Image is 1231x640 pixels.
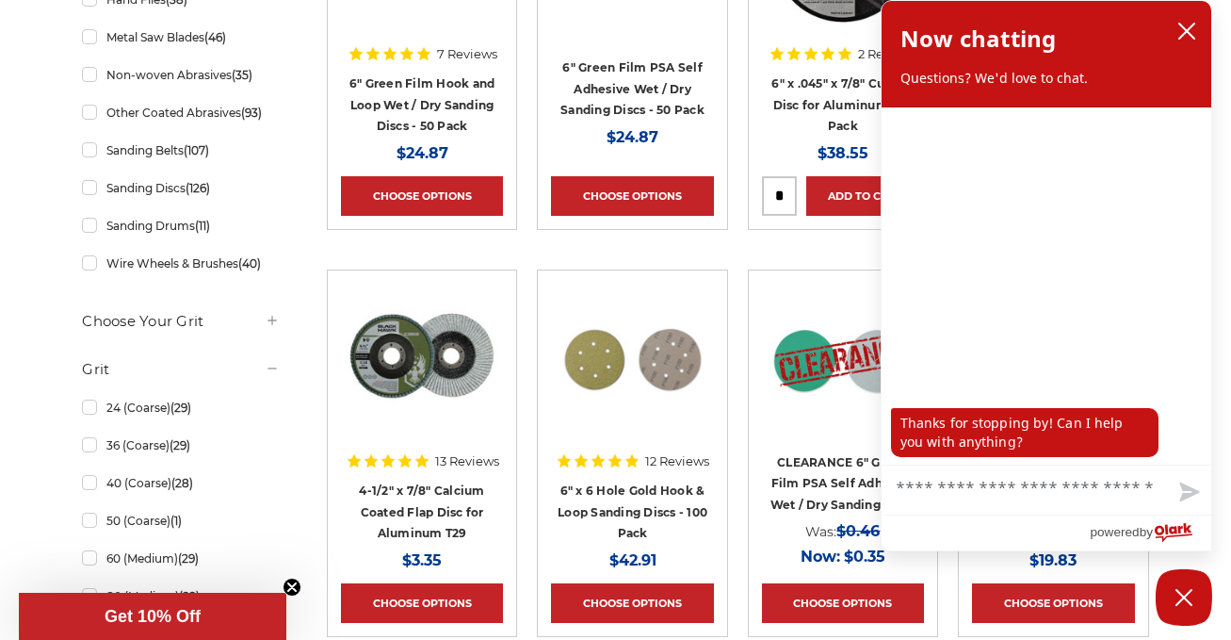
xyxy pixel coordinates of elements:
span: (29) [170,438,190,452]
a: 40 (Coarse) [82,467,280,500]
span: (35) [232,68,252,82]
h5: Grit [82,358,280,381]
a: Other Coated Abrasives [82,96,280,129]
a: Choose Options [972,583,1134,623]
a: Sanding Discs [82,172,280,205]
a: 6" Green Film PSA Self Adhesive Wet / Dry Sanding Discs - 50 Pack [560,60,705,117]
a: 24 (Coarse) [82,391,280,424]
span: (29) [179,589,200,603]
a: CLEARANCE 6" Green Film PSA Self Adhesive Wet / Dry Sanding Discs [770,455,916,512]
a: 50 (Coarse) [82,504,280,537]
img: BHA 4-1/2 Inch Flap Disc for Aluminum [347,284,497,435]
a: Add to Cart [806,176,924,216]
h5: Choose Your Grit [82,310,280,333]
a: 6" x .045" x 7/8" Cutting Disc for Aluminum - 25 Pack [771,76,914,133]
span: Now: [801,548,840,566]
span: 2 Reviews [858,48,917,60]
button: Send message [1164,471,1211,515]
span: (29) [170,401,191,415]
a: Metal Saw Blades [82,21,280,54]
span: (93) [241,106,262,120]
span: (29) [178,551,199,566]
span: $24.87 [397,144,448,162]
a: 4-1/2" x 7/8" Calcium Coated Flap Disc for Aluminum T29 [359,484,484,540]
span: (28) [171,476,193,490]
div: Was: [762,518,924,544]
span: 7 Reviews [437,48,497,60]
a: Wire Wheels & Brushes [82,247,280,280]
a: 60 (Medium) [82,542,280,575]
span: 13 Reviews [435,455,499,468]
a: Sanding Belts [82,134,280,167]
div: Get 10% OffClose teaser [19,593,286,640]
span: 12 Reviews [645,455,709,468]
a: Choose Options [551,583,713,623]
a: 6" x 6 Hole Gold Hook & Loop Sanding Discs - 100 Pack [558,484,707,540]
button: close chatbox [1172,17,1202,45]
a: CLEARANCE 6" Green Film PSA Self Adhesive Wet / Dry Sanding Discs [762,284,924,446]
span: $0.46 [836,522,880,540]
span: $24.87 [607,128,658,146]
span: Get 10% Off [105,607,201,626]
button: Close Chatbox [1156,569,1212,626]
span: (46) [204,30,226,44]
h2: Now chatting [900,20,1056,57]
a: Choose Options [341,583,503,623]
a: Sanding Drums [82,209,280,242]
span: (40) [238,256,261,271]
p: Thanks for stopping by! Can I help you with anything? [891,408,1158,457]
img: 6 inch 6 hole hook and loop sanding disc [558,284,708,435]
a: Choose Options [341,176,503,216]
span: $0.35 [844,548,885,566]
span: (107) [184,143,209,157]
span: $3.35 [402,551,442,569]
button: Close teaser [283,578,301,597]
a: 36 (Coarse) [82,429,280,462]
span: $42.91 [609,551,656,569]
a: Powered by Olark [1090,516,1211,550]
a: Non-woven Abrasives [82,58,280,91]
a: 80 (Medium) [82,580,280,613]
span: $38.55 [818,144,868,162]
span: (11) [195,219,210,233]
span: by [1140,520,1153,544]
img: CLEARANCE 6" Green Film PSA Self Adhesive Wet / Dry Sanding Discs [768,284,918,435]
a: 6" Green Film Hook and Loop Wet / Dry Sanding Discs - 50 Pack [349,76,495,133]
p: Questions? We'd love to chat. [900,69,1192,88]
span: $19.83 [1029,551,1077,569]
a: 6 inch 6 hole hook and loop sanding disc [551,284,713,446]
a: Choose Options [551,176,713,216]
a: Choose Options [762,583,924,623]
span: powered [1090,520,1139,544]
span: (1) [170,514,182,528]
a: BHA 4-1/2 Inch Flap Disc for Aluminum [341,284,503,446]
div: chat [882,107,1211,465]
span: (126) [186,181,210,195]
